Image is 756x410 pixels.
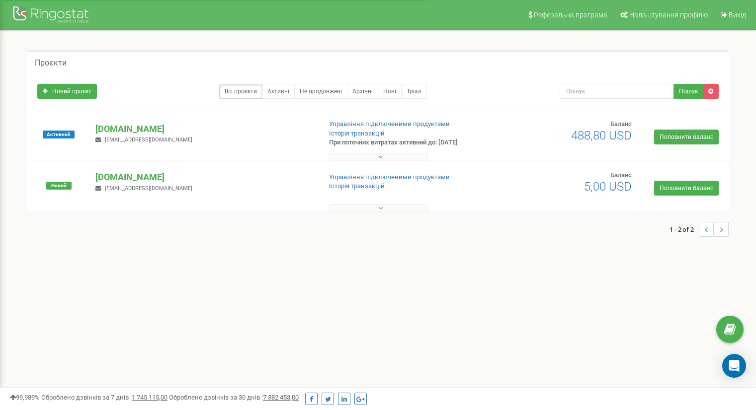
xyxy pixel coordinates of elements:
[41,394,168,401] span: Оброблено дзвінків за 7 днів :
[132,394,168,401] u: 1 745 115,00
[560,84,674,99] input: Пошук
[610,120,632,128] span: Баланс
[722,354,746,378] div: Open Intercom Messenger
[329,138,488,147] p: При поточних витратах активний до: [DATE]
[329,130,385,137] a: Історія транзакцій
[329,182,385,190] a: Історія транзакцій
[37,84,97,99] a: Новий проєкт
[654,130,719,144] a: Поповнити баланс
[729,11,746,19] span: Вихід
[329,173,450,181] a: Управління підключеними продуктами
[670,212,729,247] nav: ...
[294,84,347,99] a: Не продовжені
[347,84,378,99] a: Архівні
[95,123,313,136] p: [DOMAIN_NAME]
[105,137,192,143] span: [EMAIL_ADDRESS][DOMAIN_NAME]
[378,84,402,99] a: Нові
[10,394,40,401] span: 99,989%
[219,84,262,99] a: Всі проєкти
[670,222,699,237] span: 1 - 2 of 2
[673,84,703,99] button: Пошук
[584,180,632,194] span: 5,00 USD
[329,120,450,128] a: Управління підключеними продуктами
[43,131,75,138] span: Активний
[610,171,632,179] span: Баланс
[263,394,299,401] u: 7 382 453,00
[169,394,299,401] span: Оброблено дзвінків за 30 днів :
[46,182,72,190] span: Новий
[534,11,607,19] span: Реферальна програма
[571,129,632,142] span: 488,80 USD
[654,181,719,196] a: Поповнити баланс
[401,84,427,99] a: Тріал
[35,59,67,68] h5: Проєкти
[105,185,192,192] span: [EMAIL_ADDRESS][DOMAIN_NAME]
[629,11,708,19] span: Налаштування профілю
[262,84,295,99] a: Активні
[95,171,313,184] p: [DOMAIN_NAME]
